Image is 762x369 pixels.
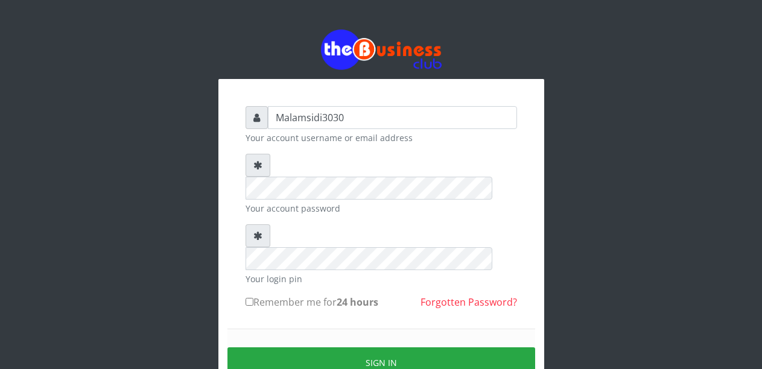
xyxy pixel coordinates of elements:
[246,202,517,215] small: Your account password
[246,298,253,306] input: Remember me for24 hours
[268,106,517,129] input: Username or email address
[337,295,378,309] b: 24 hours
[246,295,378,309] label: Remember me for
[246,273,517,285] small: Your login pin
[421,295,517,309] a: Forgotten Password?
[246,131,517,144] small: Your account username or email address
